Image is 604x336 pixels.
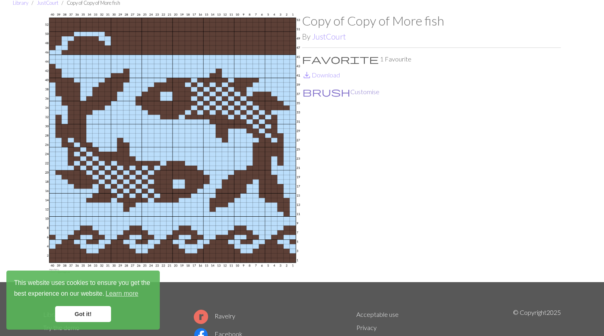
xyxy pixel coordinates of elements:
[312,32,346,41] a: JustCourt
[302,86,350,97] span: brush
[14,278,152,300] span: This website uses cookies to ensure you get the best experience on our website.
[356,310,399,318] a: Acceptable use
[302,87,380,97] button: CustomiseCustomise
[302,71,340,79] a: DownloadDownload
[302,32,561,41] h2: By
[194,312,235,320] a: Ravelry
[104,288,139,300] a: learn more about cookies
[302,53,379,65] span: favorite
[302,70,312,80] i: Download
[194,310,208,324] img: Ravelry logo
[302,54,561,64] p: 1 Favourite
[302,54,379,64] i: Favourite
[302,69,312,81] span: save_alt
[302,87,350,97] i: Customise
[356,324,377,331] a: Privacy
[302,13,561,28] h1: Copy of Copy of More fish
[55,306,111,322] a: dismiss cookie message
[6,271,160,330] div: cookieconsent
[43,13,302,282] img: More fish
